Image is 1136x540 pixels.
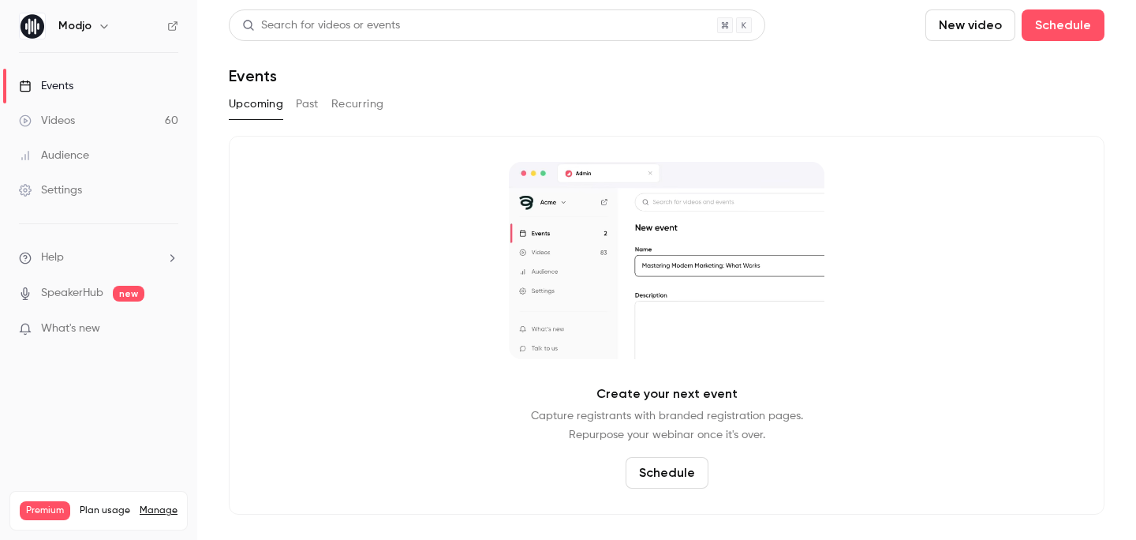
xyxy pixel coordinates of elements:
[296,92,319,117] button: Past
[19,249,178,266] li: help-dropdown-opener
[242,17,400,34] div: Search for videos or events
[58,18,92,34] h6: Modjo
[113,286,144,302] span: new
[20,501,70,520] span: Premium
[41,321,100,337] span: What's new
[80,504,130,517] span: Plan usage
[925,9,1015,41] button: New video
[41,249,64,266] span: Help
[159,322,178,336] iframe: Noticeable Trigger
[626,457,708,489] button: Schedule
[229,92,283,117] button: Upcoming
[1022,9,1104,41] button: Schedule
[41,285,103,302] a: SpeakerHub
[19,182,82,198] div: Settings
[531,407,803,444] p: Capture registrants with branded registration pages. Repurpose your webinar once it's over.
[19,78,73,94] div: Events
[140,504,177,517] a: Manage
[331,92,384,117] button: Recurring
[19,113,75,129] div: Videos
[229,66,277,85] h1: Events
[19,148,89,163] div: Audience
[596,384,738,403] p: Create your next event
[20,13,45,39] img: Modjo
